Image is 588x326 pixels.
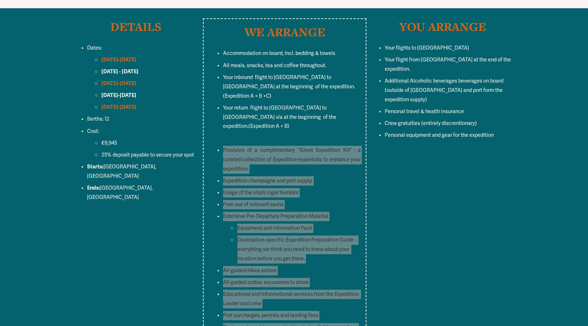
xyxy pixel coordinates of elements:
[223,176,361,186] p: Expedition champagne and port supply.
[101,92,136,98] strong: [DATE]-[DATE]
[385,108,464,115] span: Personal travel & health insurance
[245,24,325,40] strong: WE ARRANGE
[385,45,469,51] span: Your flights to [GEOGRAPHIC_DATA]
[223,105,337,130] span: Your return flight to [GEOGRAPHIC_DATA] to [GEOGRAPHIC_DATA] via at the beginning of the expedition.
[237,236,361,264] p: Destination-specific Expedition Preparation Guide - everything we think you need to know about yo...
[101,140,117,146] span: €9,945
[101,80,136,87] strong: [DATE]-[DATE]
[223,311,361,320] p: Port surcharges, permits and landing fees
[87,116,109,122] span: Berths: 12
[101,56,136,63] strong: [DATE]-[DATE]
[385,57,512,72] span: Your flight from [GEOGRAPHIC_DATA] at the end of the expedition.
[223,290,361,308] p: Educational and Informational services from the Expedition Leader and crew
[101,152,194,158] span: 25% deposit payable to secure your spot
[223,188,361,197] p: Usage of the ship’s cigar humidor
[110,19,161,34] strong: DETAILS
[87,164,157,179] span: [GEOGRAPHIC_DATA], [GEOGRAPHIC_DATA]
[87,185,154,200] span: [GEOGRAPHIC_DATA], [GEOGRAPHIC_DATA]
[87,45,102,51] span: Dates:
[87,185,100,191] strong: Ends:
[101,68,138,75] strong: [DATE] - [DATE]
[223,73,361,101] p: (Expedition A + B +C)
[399,19,486,34] strong: YOU ARRANGE
[223,279,309,285] span: All guided zodiac excursions to shore
[101,104,136,110] strong: [DATE]-[DATE]
[223,103,361,131] p: (Expedition A + B)
[385,132,494,138] span: Personal equipment and gear for the expedition
[385,78,504,103] span: Additional Alcoholic beverages beverages on board (outside of [GEOGRAPHIC_DATA] and port form the...
[87,163,104,170] strong: Starts:
[223,200,361,209] p: Free use of onboard sauna
[223,62,326,69] span: All meals, snacks, tea and coffee throughout.
[87,128,99,134] span: Cost:
[223,213,328,219] span: Extensive Pre-Departure Preparation Material
[223,146,361,174] p: Provision of a complimentary “Great Expedition Kit” : a curated collection of Expedition essentia...
[223,267,277,274] span: All guided hikes ashore
[223,74,355,90] span: Your inbound flight to [GEOGRAPHIC_DATA] to [GEOGRAPHIC_DATA] at the beginning of the expedition.
[223,50,335,56] span: Accommodation on board, incl. bedding & towels
[237,224,361,233] p: Equipment and Information Pack
[385,120,477,126] span: Crew gratuities (entirely discrentionary)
